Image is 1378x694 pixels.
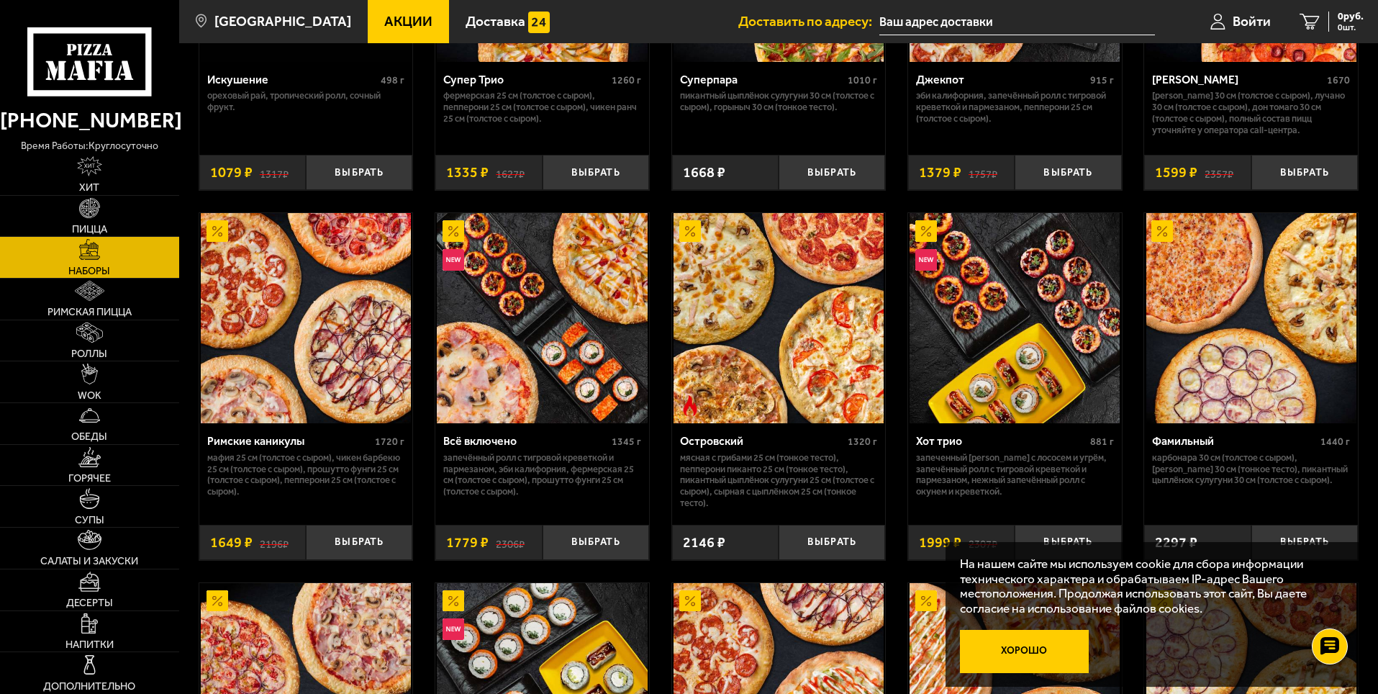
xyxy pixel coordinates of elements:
[306,525,412,560] button: Выбрать
[679,395,701,417] img: Острое блюдо
[384,14,432,28] span: Акции
[210,536,253,550] span: 1649 ₽
[65,639,114,649] span: Напитки
[915,590,937,612] img: Акционный
[1152,90,1350,136] p: [PERSON_NAME] 30 см (толстое с сыром), Лучано 30 см (толстое с сыром), Дон Томаго 30 см (толстое ...
[612,436,641,448] span: 1345 г
[443,249,464,271] img: Новинка
[199,213,413,423] a: АкционныйРимские каникулы
[443,590,464,612] img: Акционный
[879,9,1155,35] input: Ваш адрес доставки
[919,536,961,550] span: 1999 ₽
[1151,220,1173,242] img: Акционный
[919,166,961,180] span: 1379 ₽
[207,434,372,448] div: Римские каникулы
[960,630,1089,673] button: Хорошо
[1155,166,1197,180] span: 1599 ₽
[207,220,228,242] img: Акционный
[672,213,886,423] a: АкционныйОстрое блюдоОстровский
[916,73,1087,86] div: Джекпот
[848,436,877,448] span: 1320 г
[68,266,110,276] span: Наборы
[1146,213,1356,423] img: Фамильный
[446,536,489,550] span: 1779 ₽
[207,90,405,113] p: Ореховый рай, Тропический ролл, Сочный фрукт.
[79,182,99,192] span: Хит
[916,434,1087,448] div: Хот трио
[443,220,464,242] img: Акционный
[1233,14,1271,28] span: Войти
[496,166,525,180] s: 1627 ₽
[1090,436,1114,448] span: 881 г
[1251,525,1358,560] button: Выбрать
[1338,12,1364,22] span: 0 руб.
[680,73,845,86] div: Суперпара
[71,431,107,441] span: Обеды
[779,155,885,190] button: Выбрать
[1015,525,1121,560] button: Выбрать
[375,436,404,448] span: 1720 г
[1205,166,1233,180] s: 2357 ₽
[680,434,845,448] div: Островский
[47,307,132,317] span: Римская пицца
[848,74,877,86] span: 1010 г
[910,213,1120,423] img: Хот трио
[66,598,113,608] span: Десерты
[680,452,878,510] p: Мясная с грибами 25 см (тонкое тесто), Пепперони Пиканто 25 см (тонкое тесто), Пикантный цыплёнок...
[75,515,104,525] span: Супы
[496,536,525,550] s: 2306 ₽
[443,434,608,448] div: Всё включено
[207,452,405,498] p: Мафия 25 см (толстое с сыром), Чикен Барбекю 25 см (толстое с сыром), Прошутто Фунги 25 см (толст...
[68,473,111,483] span: Горячее
[78,390,101,400] span: WOK
[543,525,649,560] button: Выбрать
[528,12,550,33] img: 15daf4d41897b9f0e9f617042186c801.svg
[214,14,351,28] span: [GEOGRAPHIC_DATA]
[1320,436,1350,448] span: 1440 г
[683,166,725,180] span: 1668 ₽
[1251,155,1358,190] button: Выбрать
[969,536,997,550] s: 2307 ₽
[916,452,1114,498] p: Запеченный [PERSON_NAME] с лососем и угрём, Запечённый ролл с тигровой креветкой и пармезаном, Не...
[1090,74,1114,86] span: 915 г
[738,14,879,28] span: Доставить по адресу:
[679,590,701,612] img: Акционный
[1152,434,1317,448] div: Фамильный
[443,618,464,640] img: Новинка
[446,166,489,180] span: 1335 ₽
[908,213,1122,423] a: АкционныйНовинкаХот трио
[437,213,647,423] img: Всё включено
[1144,213,1358,423] a: АкционныйФамильный
[466,14,525,28] span: Доставка
[1338,23,1364,32] span: 0 шт.
[207,73,378,86] div: Искушение
[207,590,228,612] img: Акционный
[381,74,404,86] span: 498 г
[435,213,649,423] a: АкционныйНовинкаВсё включено
[674,213,884,423] img: Островский
[612,74,641,86] span: 1260 г
[969,166,997,180] s: 1757 ₽
[201,213,411,423] img: Римские каникулы
[916,90,1114,125] p: Эби Калифорния, Запечённый ролл с тигровой креветкой и пармезаном, Пепперони 25 см (толстое с сыр...
[683,536,725,550] span: 2146 ₽
[443,90,641,125] p: Фермерская 25 см (толстое с сыром), Пепперони 25 см (толстое с сыром), Чикен Ранч 25 см (толстое ...
[1327,74,1350,86] span: 1670
[679,220,701,242] img: Акционный
[210,166,253,180] span: 1079 ₽
[1155,536,1197,550] span: 2297 ₽
[779,525,885,560] button: Выбрать
[443,73,608,86] div: Супер Трио
[72,224,107,234] span: Пицца
[306,155,412,190] button: Выбрать
[1152,452,1350,487] p: Карбонара 30 см (толстое с сыром), [PERSON_NAME] 30 см (тонкое тесто), Пикантный цыплёнок сулугун...
[915,220,937,242] img: Акционный
[543,155,649,190] button: Выбрать
[915,249,937,271] img: Новинка
[1015,155,1121,190] button: Выбрать
[960,556,1336,616] p: На нашем сайте мы используем cookie для сбора информации технического характера и обрабатываем IP...
[260,536,289,550] s: 2196 ₽
[1152,73,1323,86] div: [PERSON_NAME]
[443,452,641,498] p: Запечённый ролл с тигровой креветкой и пармезаном, Эби Калифорния, Фермерская 25 см (толстое с сы...
[40,556,138,566] span: Салаты и закуски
